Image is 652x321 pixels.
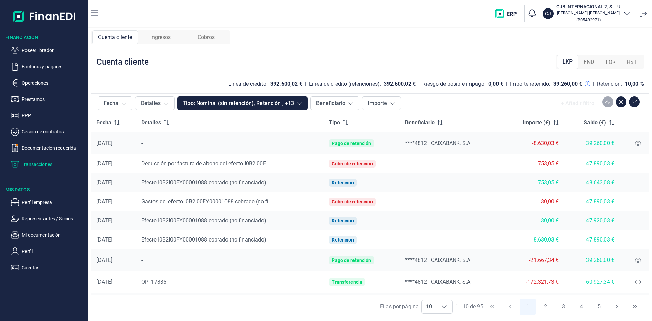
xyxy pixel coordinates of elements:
[507,179,559,186] div: 753,05 €
[332,257,371,263] div: Pago de retención
[96,257,130,264] div: [DATE]
[405,160,406,167] span: -
[422,300,436,313] span: 10
[405,140,472,146] span: ****4812 | CAIXABANK, S.A.
[150,33,171,41] span: Ingresos
[569,179,614,186] div: 48.643,08 €
[621,55,642,69] div: HST
[11,79,86,87] button: Operaciones
[22,215,86,223] p: Representantes / Socios
[545,10,551,17] p: GJ
[11,198,86,207] button: Perfil empresa
[11,144,86,152] button: Documentación requerida
[332,218,354,224] div: Retención
[625,81,644,87] div: 10,00 %
[488,81,503,87] div: 0,00 €
[22,198,86,207] p: Perfil empresa
[609,299,625,315] button: Next Page
[405,279,472,285] span: ****4812 | CAIXABANK, S.A.
[22,111,86,120] p: PPP
[11,264,86,272] button: Cuentas
[593,80,594,88] div: |
[96,140,130,147] div: [DATE]
[627,58,637,66] span: HST
[141,140,143,146] span: -
[22,63,86,71] p: Facturas y pagarés
[270,81,302,87] div: 392.600,02 €
[228,81,268,87] div: Línea de crédito:
[569,140,614,147] div: 39.260,00 €
[605,58,616,66] span: TOR
[405,257,472,263] span: ****4812 | CAIXABANK, S.A.
[141,217,266,224] span: Efecto I0B2I00FY00001088 cobrado (no financiado)
[11,128,86,136] button: Cesión de contratos
[507,160,559,167] div: -753,05 €
[569,236,614,243] div: 47.890,03 €
[22,247,86,255] p: Perfil
[591,299,608,315] button: Page 5
[555,299,572,315] button: Page 3
[405,179,406,186] span: -
[510,81,550,87] div: Importe retenido:
[584,119,606,127] span: Saldo (€)
[135,96,175,110] button: Detalles
[22,264,86,272] p: Cuentas
[569,198,614,205] div: 47.890,03 €
[96,160,130,167] div: [DATE]
[543,3,631,24] button: GJGJB INTERNACIONAL 2, S.L.U[PERSON_NAME] [PERSON_NAME](B05482971)
[569,160,614,167] div: 47.890,03 €
[573,299,590,315] button: Page 4
[405,119,435,127] span: Beneficiario
[11,95,86,103] button: Préstamos
[362,96,401,110] button: Importe
[405,217,406,224] span: -
[557,55,578,69] div: LKP
[576,17,601,22] small: Copiar cif
[22,231,86,239] p: Mi documentación
[141,236,266,243] span: Efecto I0B2I00FY00001088 cobrado (no financiado)
[13,5,76,27] img: Logo de aplicación
[305,80,306,88] div: |
[92,30,138,44] div: Cuenta cliente
[96,236,130,243] div: [DATE]
[627,299,643,315] button: Last Page
[22,144,86,152] p: Documentación requerida
[141,279,166,285] span: OP: 17835
[11,46,86,54] button: Poseer librador
[507,236,559,243] div: 8.630,03 €
[22,128,86,136] p: Cesión de contratos
[332,161,373,166] div: Cobro de retención
[98,96,132,110] button: Fecha
[556,10,620,16] p: [PERSON_NAME] [PERSON_NAME]
[332,180,354,185] div: Retención
[11,63,86,71] button: Facturas y pagarés
[553,81,582,87] div: 39.260,00 €
[380,303,419,311] div: Filas por página
[138,30,183,44] div: Ingresos
[495,9,522,18] img: erp
[422,81,486,87] div: Riesgo de posible impago:
[507,257,559,264] div: -21.667,34 €
[569,217,614,224] div: 47.920,03 €
[11,247,86,255] button: Perfil
[22,95,86,103] p: Préstamos
[96,179,130,186] div: [DATE]
[177,96,308,110] button: Tipo: Nominal (sin retención), Retención , +13
[520,299,536,315] button: Page 1
[11,111,86,120] button: PPP
[11,215,86,223] button: Representantes / Socios
[556,3,620,10] h3: GJB INTERNACIONAL 2, S.L.U
[141,179,266,186] span: Efecto I0B2I00FY00001088 cobrado (no financiado)
[96,279,130,285] div: [DATE]
[11,231,86,239] button: Mi documentación
[384,81,416,87] div: 392.600,02 €
[310,96,359,110] button: Beneficiario
[98,33,132,41] span: Cuenta cliente
[563,58,573,66] span: LKP
[569,257,614,264] div: 39.260,00 €
[198,33,215,41] span: Cobros
[600,55,621,69] div: TOR
[332,141,371,146] div: Pago de retención
[436,300,452,313] div: Choose
[507,217,559,224] div: 30,00 €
